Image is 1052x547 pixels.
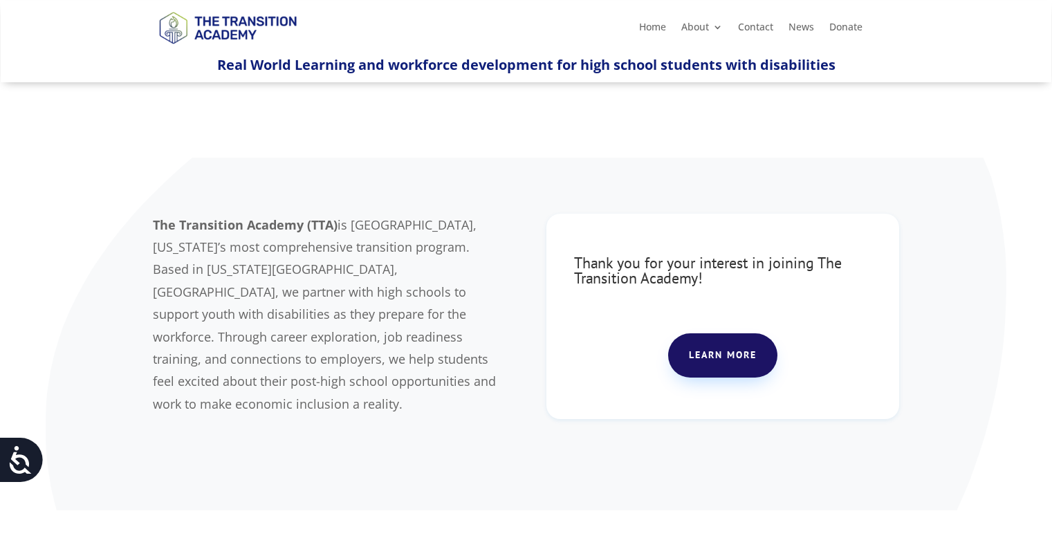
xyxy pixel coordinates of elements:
[153,216,496,412] span: is [GEOGRAPHIC_DATA], [US_STATE]’s most comprehensive transition program. Based in [US_STATE][GEO...
[639,22,666,37] a: Home
[153,216,338,233] b: The Transition Academy (TTA)
[217,55,836,74] span: Real World Learning and workforce development for high school students with disabilities
[738,22,773,37] a: Contact
[668,333,777,378] a: Learn more
[153,3,302,52] img: TTA Brand_TTA Primary Logo_Horizontal_Light BG
[153,41,302,55] a: Logo-Noticias
[829,22,862,37] a: Donate
[788,22,814,37] a: News
[681,22,723,37] a: About
[574,253,842,288] span: Thank you for your interest in joining The Transition Academy!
